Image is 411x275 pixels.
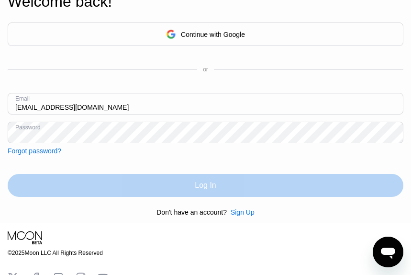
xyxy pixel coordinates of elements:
div: Forgot password? [8,147,61,155]
iframe: Button to launch messaging window [373,237,403,267]
div: Email [15,95,30,102]
div: Password [15,124,41,131]
div: Log In [195,181,216,190]
div: Continue with Google [8,23,403,46]
div: Sign Up [227,208,255,216]
div: Continue with Google [181,31,245,38]
div: Don't have an account? [156,208,227,216]
div: or [203,66,208,73]
div: Log In [8,174,403,197]
div: Sign Up [231,208,255,216]
div: © 2025 Moon LLC All Rights Reserved [8,250,403,256]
